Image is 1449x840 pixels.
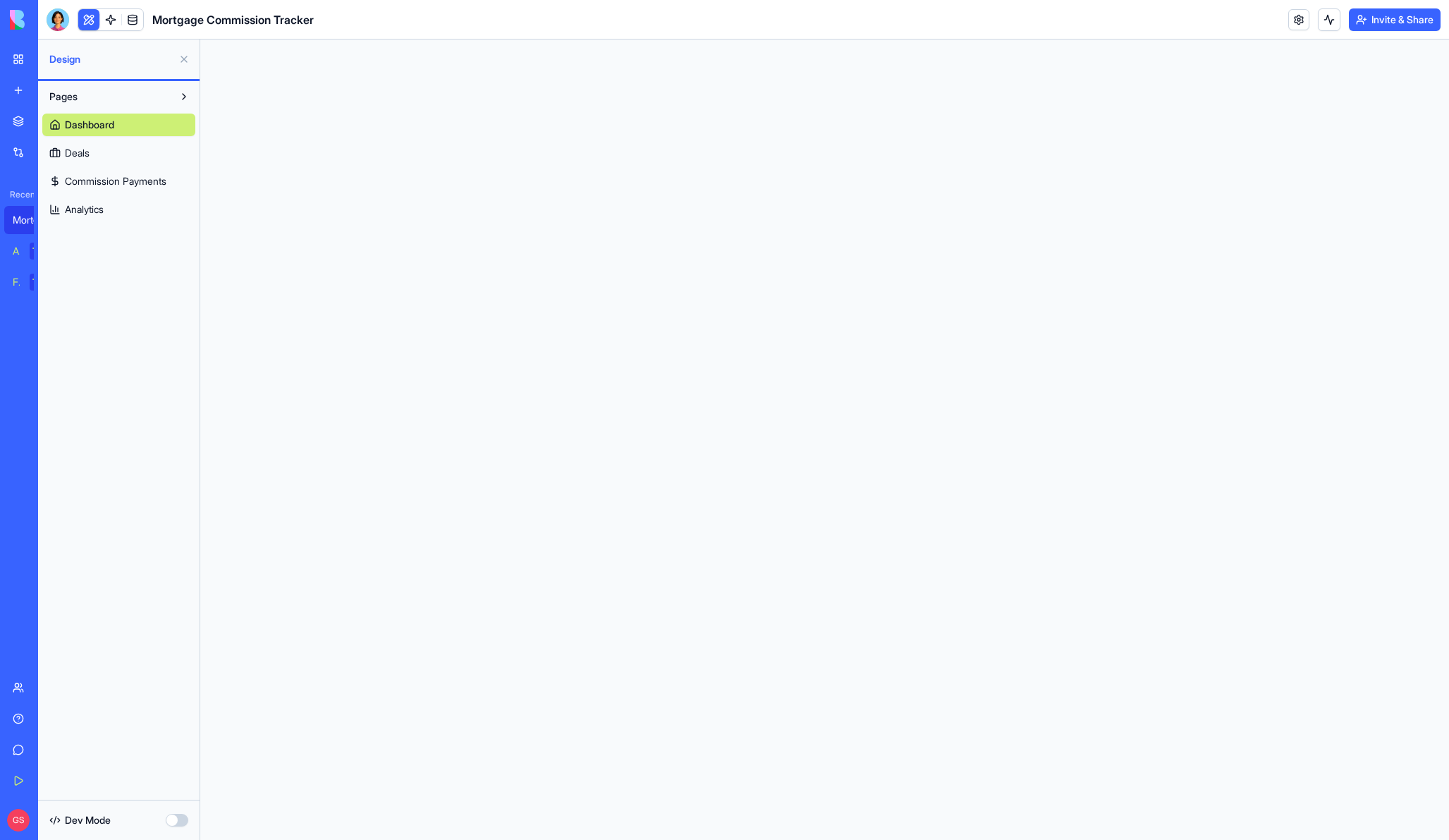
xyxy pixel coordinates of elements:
a: Dashboard [42,114,195,136]
span: Dev Mode [65,813,111,827]
div: TRY [30,274,52,291]
a: Analytics [42,198,195,221]
span: Dashboard [65,118,114,132]
button: Pages [42,85,173,108]
a: Deals [42,142,195,164]
div: TRY [30,243,52,260]
span: Pages [49,90,78,104]
span: Analytics [65,202,104,217]
a: AI Logo GeneratorTRY [4,237,61,265]
button: Invite & Share [1349,8,1441,31]
span: Mortgage Commission Tracker [152,11,314,28]
span: Design [49,52,173,66]
span: GS [7,809,30,832]
div: Feedback Form [13,275,20,289]
span: Commission Payments [65,174,166,188]
div: AI Logo Generator [13,244,20,258]
span: Recent [4,189,34,200]
a: Mortgage Commission Tracker [4,206,61,234]
a: Feedback FormTRY [4,268,61,296]
img: logo [10,10,97,30]
a: Commission Payments [42,170,195,193]
div: Mortgage Commission Tracker [13,213,52,227]
span: Deals [65,146,90,160]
